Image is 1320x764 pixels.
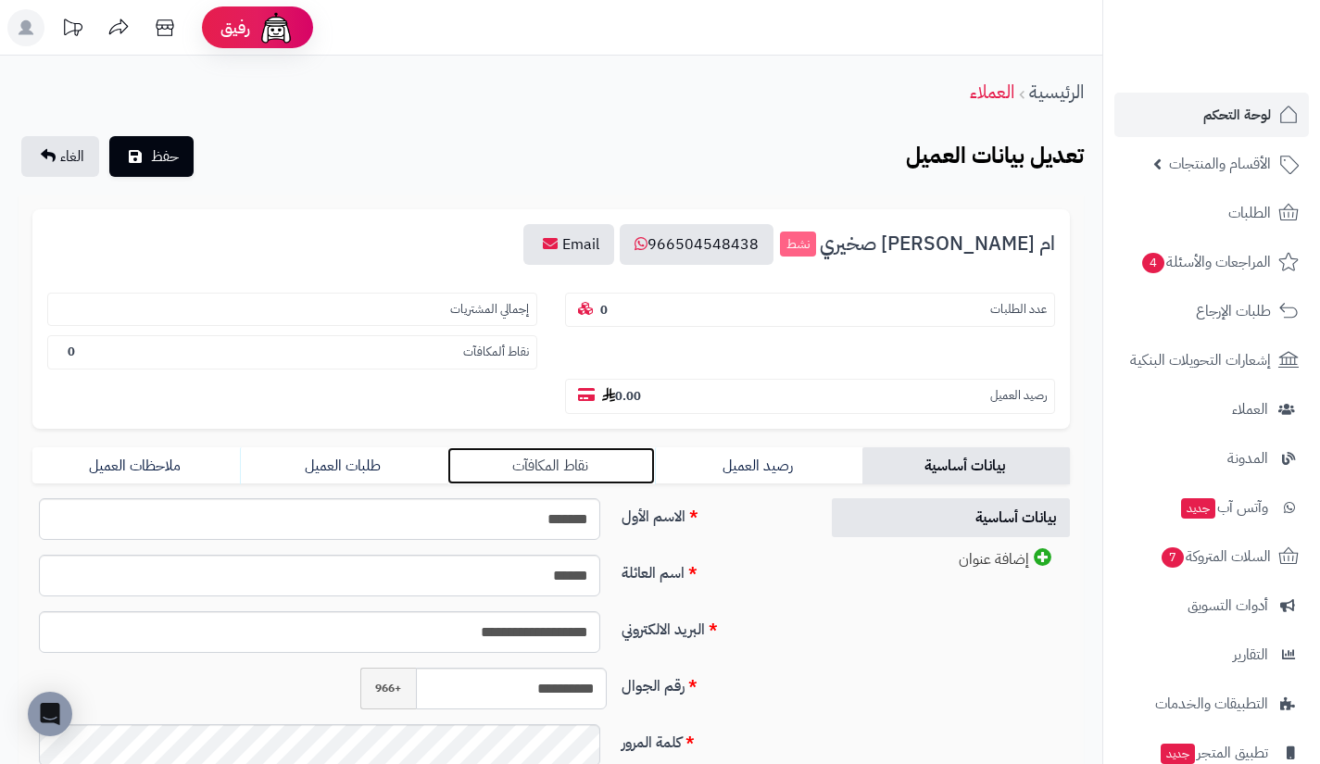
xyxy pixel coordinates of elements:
[832,539,1071,580] a: إضافة عنوان
[1114,534,1309,579] a: السلات المتروكة7
[32,447,240,484] a: ملاحظات العميل
[1114,485,1309,530] a: وآتس آبجديد
[1130,347,1271,373] span: إشعارات التحويلات البنكية
[1114,338,1309,382] a: إشعارات التحويلات البنكية
[109,136,194,177] button: حفظ
[1029,78,1084,106] a: الرئيسية
[68,343,75,360] b: 0
[990,301,1047,319] small: عدد الطلبات
[970,78,1014,106] a: العملاء
[60,145,84,168] span: الغاء
[1227,445,1268,471] span: المدونة
[614,555,811,584] label: اسم العائلة
[258,9,295,46] img: ai-face.png
[1179,495,1268,520] span: وآتس آب
[447,447,655,484] a: نقاط المكافآت
[1161,744,1195,764] span: جديد
[28,692,72,736] div: Open Intercom Messenger
[862,447,1070,484] a: بيانات أساسية
[151,145,179,168] span: حفظ
[832,498,1071,538] a: بيانات أساسية
[1162,547,1184,568] span: 7
[1142,253,1164,273] span: 4
[990,387,1047,405] small: رصيد العميل
[1181,498,1215,519] span: جديد
[620,224,773,265] a: 966504548438
[600,301,608,319] b: 0
[1140,249,1271,275] span: المراجعات والأسئلة
[1160,544,1271,570] span: السلات المتروكة
[49,9,95,51] a: تحديثات المنصة
[1114,289,1309,333] a: طلبات الإرجاع
[1114,387,1309,432] a: العملاء
[614,724,811,754] label: كلمة المرور
[1114,436,1309,481] a: المدونة
[1114,583,1309,628] a: أدوات التسويق
[1155,691,1268,717] span: التطبيقات والخدمات
[1169,151,1271,177] span: الأقسام والمنتجات
[614,668,811,697] label: رقم الجوال
[1196,298,1271,324] span: طلبات الإرجاع
[220,17,250,39] span: رفيق
[1228,200,1271,226] span: الطلبات
[614,498,811,528] label: الاسم الأول
[21,136,99,177] a: الغاء
[820,233,1055,255] span: ام [PERSON_NAME] صخيري
[523,224,614,265] a: Email
[655,447,862,484] a: رصيد العميل
[1114,632,1309,677] a: التقارير
[1232,396,1268,422] span: العملاء
[1114,682,1309,726] a: التطبيقات والخدمات
[1233,642,1268,668] span: التقارير
[906,139,1084,172] b: تعديل بيانات العميل
[360,668,416,709] span: +966
[602,387,641,405] b: 0.00
[450,301,529,319] small: إجمالي المشتريات
[1114,93,1309,137] a: لوحة التحكم
[614,611,811,641] label: البريد الالكتروني
[240,447,447,484] a: طلبات العميل
[463,344,529,361] small: نقاط ألمكافآت
[1203,102,1271,128] span: لوحة التحكم
[780,232,816,257] small: نشط
[1188,593,1268,619] span: أدوات التسويق
[1114,191,1309,235] a: الطلبات
[1114,240,1309,284] a: المراجعات والأسئلة4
